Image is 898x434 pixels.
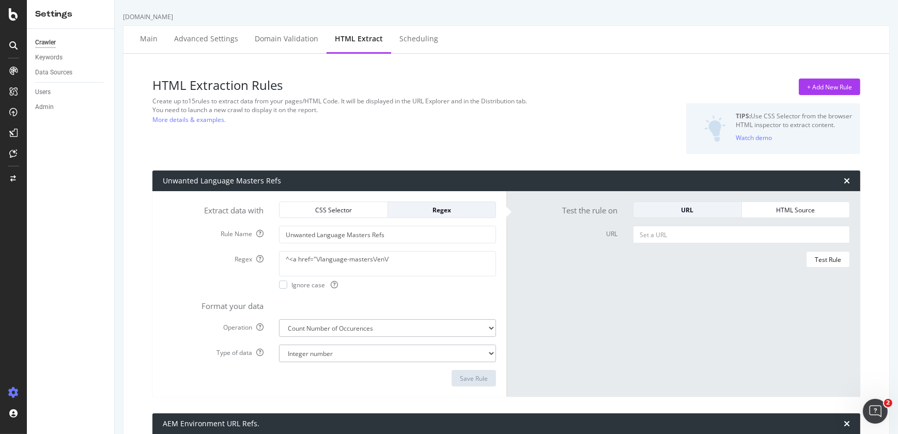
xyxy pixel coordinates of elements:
div: HTML Source [750,206,842,214]
div: Data Sources [35,67,72,78]
div: Use CSS Selector from the browser [736,112,852,120]
button: Watch demo [736,129,772,146]
div: + Add New Rule [807,83,852,91]
label: Test the rule on [509,202,625,216]
div: Save Rule [460,374,488,383]
h3: HTML Extraction Rules [152,79,619,92]
div: times [844,177,850,185]
a: Keywords [35,52,107,63]
button: Regex [388,202,497,218]
span: 2 [884,399,892,407]
div: HTML Extract [335,34,383,44]
div: Unwanted Language Masters Refs [163,176,281,186]
label: Type of data [155,345,271,357]
a: Crawler [35,37,107,48]
div: Regex [396,206,488,214]
a: More details & examples. [152,114,226,125]
button: Test Rule [806,251,850,268]
div: Users [35,87,51,98]
input: Set a URL [633,226,850,243]
label: URL [509,226,625,238]
button: + Add New Rule [799,79,860,95]
div: AEM Environment URL Refs. [163,419,259,429]
div: Admin [35,102,54,113]
div: Crawler [35,37,56,48]
span: Ignore case [291,281,338,289]
label: Rule Name [155,226,271,238]
div: [DOMAIN_NAME] [123,12,890,21]
img: DZQOUYU0WpgAAAAASUVORK5CYII= [704,115,726,142]
button: HTML Source [742,202,850,218]
label: Regex [155,251,271,263]
button: CSS Selector [279,202,388,218]
div: HTML inspector to extract content. [736,120,852,129]
a: Admin [35,102,107,113]
div: Advanced Settings [174,34,238,44]
button: URL [633,202,742,218]
div: Watch demo [736,133,772,142]
strong: TIPS: [736,112,751,120]
label: Operation [155,319,271,332]
div: Settings [35,8,106,20]
div: times [844,420,850,428]
a: Data Sources [35,67,107,78]
iframe: Intercom live chat [863,399,888,424]
input: Provide a name [279,226,496,243]
div: Test Rule [815,255,841,264]
div: Keywords [35,52,63,63]
div: CSS Selector [288,206,379,214]
div: Main [140,34,158,44]
a: Users [35,87,107,98]
div: You need to launch a new crawl to display it on the report. [152,105,619,114]
div: Create up to 15 rules to extract data from your pages/HTML Code. It will be displayed in the URL ... [152,97,619,105]
div: Scheduling [399,34,438,44]
label: Extract data with [155,202,271,216]
div: Domain Validation [255,34,318,44]
button: Save Rule [452,370,496,386]
div: URL [642,206,733,214]
textarea: ^<a href="\/language-masters\/en\/ [279,251,496,276]
label: Format your data [155,297,271,312]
